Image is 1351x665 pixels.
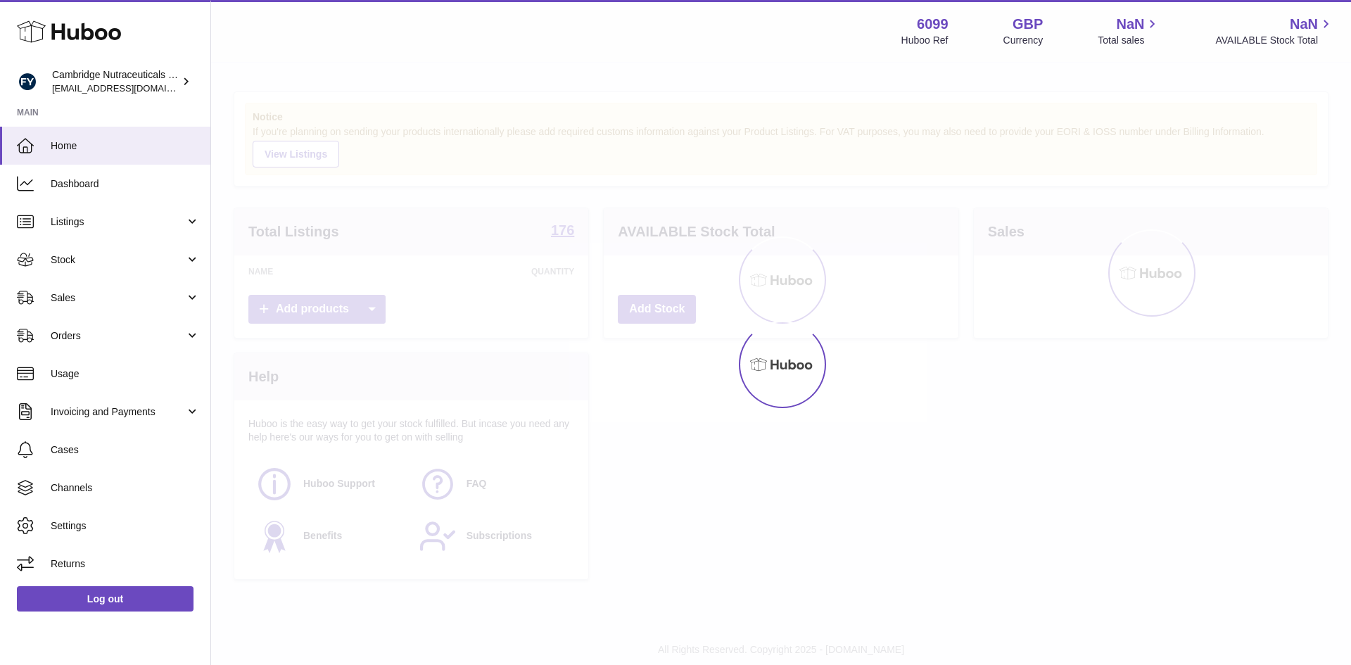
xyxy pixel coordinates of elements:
span: Stock [51,253,185,267]
span: Invoicing and Payments [51,405,185,419]
span: Orders [51,329,185,343]
a: Log out [17,586,194,612]
div: Currency [1003,34,1044,47]
span: Dashboard [51,177,200,191]
span: NaN [1290,15,1318,34]
span: Home [51,139,200,153]
span: Usage [51,367,200,381]
span: Sales [51,291,185,305]
span: AVAILABLE Stock Total [1215,34,1334,47]
img: huboo@camnutra.com [17,71,38,92]
a: NaN AVAILABLE Stock Total [1215,15,1334,47]
span: Total sales [1098,34,1160,47]
strong: 6099 [917,15,949,34]
strong: GBP [1013,15,1043,34]
span: Listings [51,215,185,229]
span: Settings [51,519,200,533]
span: Returns [51,557,200,571]
span: [EMAIL_ADDRESS][DOMAIN_NAME] [52,82,207,94]
span: Channels [51,481,200,495]
div: Huboo Ref [901,34,949,47]
span: Cases [51,443,200,457]
span: NaN [1116,15,1144,34]
div: Cambridge Nutraceuticals Ltd [52,68,179,95]
a: NaN Total sales [1098,15,1160,47]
